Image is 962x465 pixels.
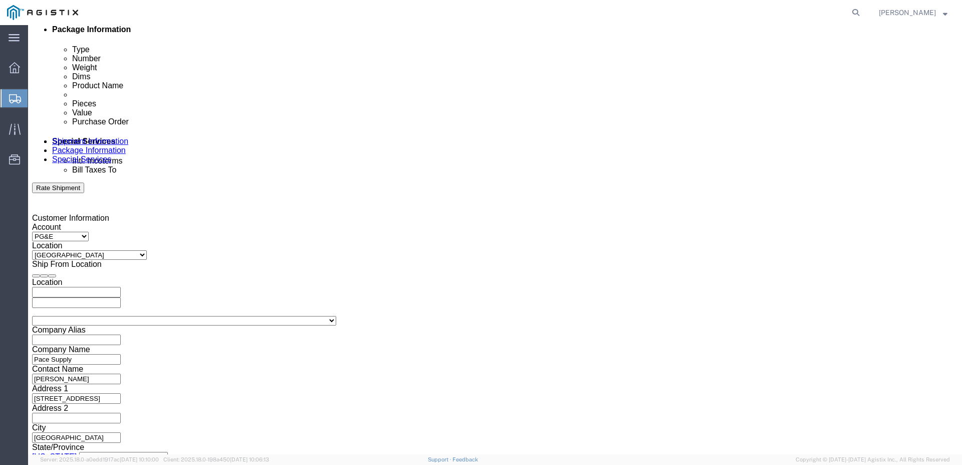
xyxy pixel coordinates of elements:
[120,456,159,462] span: [DATE] 10:10:00
[28,25,962,454] iframe: FS Legacy Container
[163,456,269,462] span: Client: 2025.18.0-198a450
[452,456,478,462] a: Feedback
[878,7,948,19] button: [PERSON_NAME]
[796,455,950,464] span: Copyright © [DATE]-[DATE] Agistix Inc., All Rights Reserved
[230,456,269,462] span: [DATE] 10:06:13
[879,7,936,18] span: Krista Meyers
[428,456,453,462] a: Support
[40,456,159,462] span: Server: 2025.18.0-a0edd1917ac
[7,5,78,20] img: logo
